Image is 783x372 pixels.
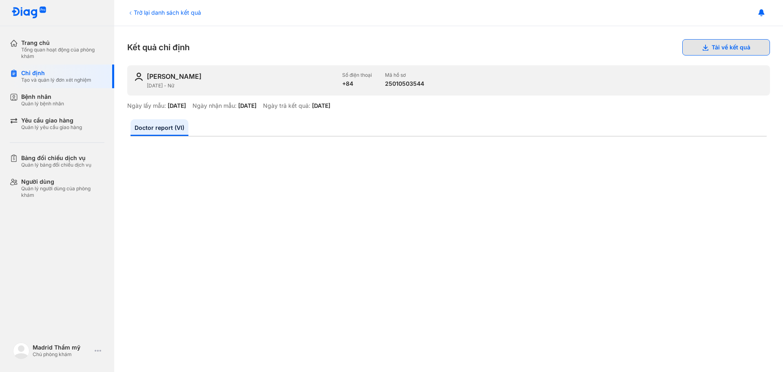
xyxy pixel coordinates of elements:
div: Ngày lấy mẫu: [127,102,166,109]
div: Người dùng [21,178,104,185]
div: Trở lại danh sách kết quả [127,8,201,17]
div: Bệnh nhân [21,93,64,100]
div: Ngày nhận mẫu: [192,102,237,109]
div: Mã hồ sơ [385,72,424,78]
div: Ngày trả kết quả: [263,102,310,109]
div: Bảng đối chiếu dịch vụ [21,154,91,162]
img: user-icon [134,72,144,82]
div: Chủ phòng khám [33,351,91,358]
div: Tạo và quản lý đơn xét nghiệm [21,77,91,83]
div: [DATE] - Nữ [147,82,336,89]
div: Quản lý người dùng của phòng khám [21,185,104,198]
div: Quản lý yêu cầu giao hàng [21,124,82,131]
div: [DATE] [238,102,257,109]
div: Quản lý bảng đối chiếu dịch vụ [21,162,91,168]
div: Yêu cầu giao hàng [21,117,82,124]
img: logo [11,7,46,19]
div: Chỉ định [21,69,91,77]
div: 25010503544 [385,80,424,87]
div: Kết quả chỉ định [127,39,770,56]
button: Tải về kết quả [682,39,770,56]
div: Trang chủ [21,39,104,47]
div: [DATE] [168,102,186,109]
div: +84 [342,80,372,87]
img: logo [13,343,29,359]
div: Madrid Thẩm mỹ [33,344,91,351]
div: Tổng quan hoạt động của phòng khám [21,47,104,60]
div: Quản lý bệnh nhân [21,100,64,107]
div: Số điện thoại [342,72,372,78]
div: [PERSON_NAME] [147,72,201,81]
div: [DATE] [312,102,330,109]
a: Doctor report (VI) [130,119,188,136]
